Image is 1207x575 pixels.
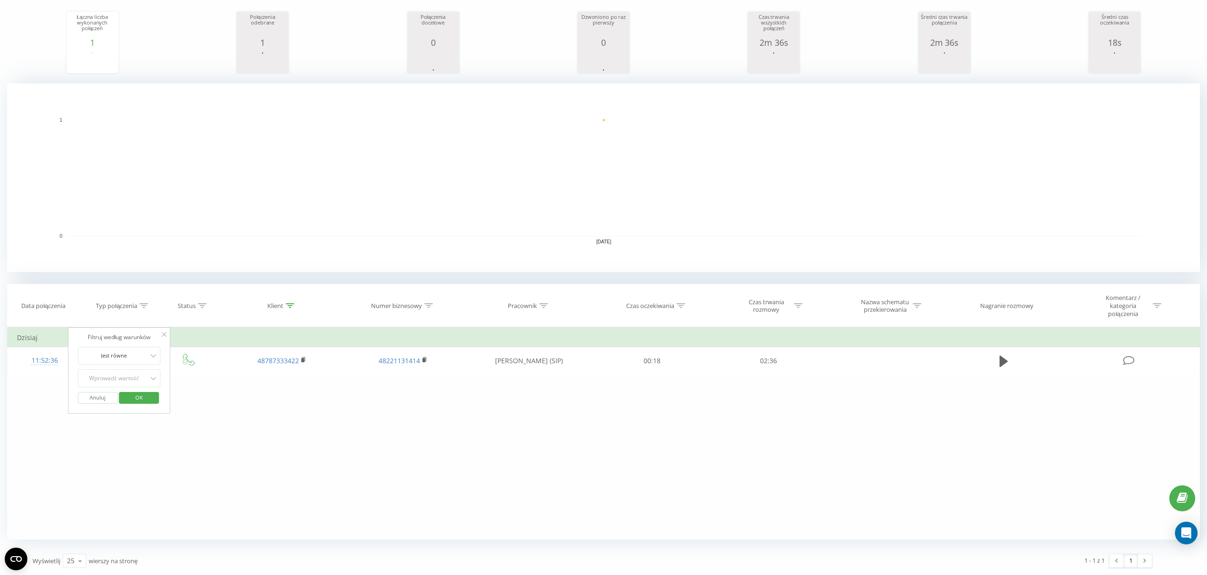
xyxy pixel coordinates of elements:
[8,328,1200,347] td: Dzisiaj
[410,47,457,75] svg: A chart.
[59,233,62,239] text: 0
[78,392,118,404] button: Anuluj
[921,47,968,75] svg: A chart.
[580,47,627,75] svg: A chart.
[21,302,66,310] div: Data połączenia
[69,47,116,75] svg: A chart.
[410,14,457,38] div: Połączenia docelowe
[750,14,797,38] div: Czas trwania wszystkich połączeń
[126,390,152,405] span: OK
[69,14,116,38] div: Łączna liczba wykonanych połączeń
[1095,294,1150,318] div: Komentarz / kategoria połączenia
[81,375,148,382] div: Wprowadź wartość
[741,298,792,314] div: Czas trwania rozmowy
[5,548,27,570] button: Open CMP widget
[750,38,797,47] div: 2m 36s
[239,47,286,75] svg: A chart.
[980,302,1033,310] div: Nagranie rozmowy
[1084,556,1105,565] div: 1 - 1 z 1
[410,38,457,47] div: 0
[267,302,283,310] div: Klient
[78,333,161,342] div: Filtruj według warunków
[1175,522,1198,544] div: Open Intercom Messenger
[1124,554,1138,567] a: 1
[69,38,116,47] div: 1
[711,347,827,375] td: 02:36
[379,356,420,365] a: 48221131414
[1091,38,1138,47] div: 18s
[580,38,627,47] div: 0
[580,14,627,38] div: Dzwoniono po raz pierwszy
[921,14,968,38] div: Średni czas trwania połączenia
[17,351,73,370] div: 11:52:36
[239,38,286,47] div: 1
[463,347,594,375] td: [PERSON_NAME] (SIP)
[239,14,286,38] div: Połączenia odebrane
[594,347,711,375] td: 00:18
[59,117,62,123] text: 1
[119,392,159,404] button: OK
[860,298,910,314] div: Nazwa schematu przekierowania
[96,302,137,310] div: Typ połączenia
[626,302,674,310] div: Czas oczekiwania
[257,356,299,365] a: 48787333422
[596,239,612,244] text: [DATE]
[1091,47,1138,75] svg: A chart.
[508,302,537,310] div: Pracownik
[178,302,196,310] div: Status
[1091,14,1138,38] div: Średni czas oczekiwania
[33,557,60,565] span: Wyświetlij
[67,556,74,566] div: 25
[371,302,422,310] div: Numer biznesowy
[750,47,797,75] svg: A chart.
[89,557,138,565] span: wierszy na stronę
[7,83,1200,272] svg: A chart.
[921,38,968,47] div: 2m 36s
